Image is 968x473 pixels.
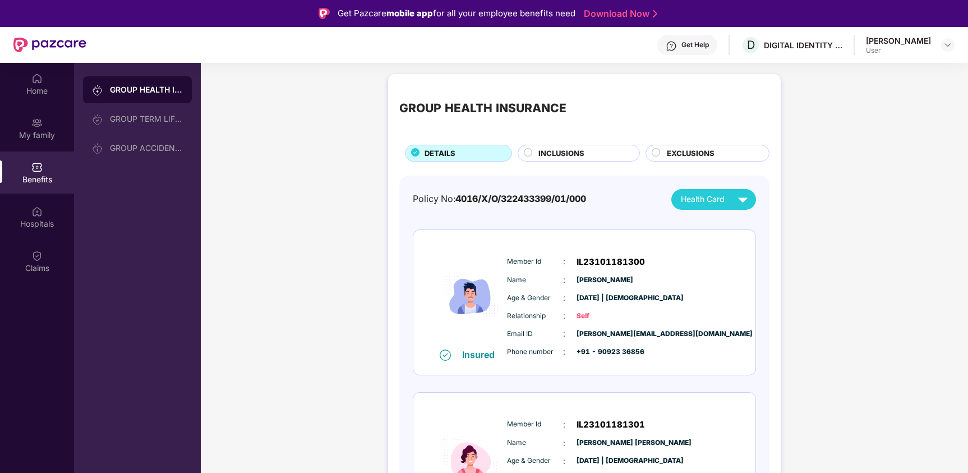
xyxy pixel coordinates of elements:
div: GROUP HEALTH INSURANCE [110,84,183,95]
span: INCLUSIONS [538,148,584,159]
img: svg+xml;base64,PHN2ZyB3aWR0aD0iMjAiIGhlaWdodD0iMjAiIHZpZXdCb3g9IjAgMCAyMCAyMCIgZmlsbD0ibm9uZSIgeG... [92,85,103,96]
span: Age & Gender [507,293,563,304]
img: svg+xml;base64,PHN2ZyBpZD0iRHJvcGRvd24tMzJ4MzIiIHhtbG5zPSJodHRwOi8vd3d3LnczLm9yZy8yMDAwL3N2ZyIgd2... [943,40,952,49]
img: svg+xml;base64,PHN2ZyB3aWR0aD0iMjAiIGhlaWdodD0iMjAiIHZpZXdCb3g9IjAgMCAyMCAyMCIgZmlsbD0ibm9uZSIgeG... [92,143,103,154]
img: Stroke [653,8,657,20]
img: Logo [319,8,330,19]
img: svg+xml;base64,PHN2ZyB4bWxucz0iaHR0cDovL3d3dy53My5vcmcvMjAwMC9zdmciIHZpZXdCb3g9IjAgMCAyNCAyNCIgd2... [733,190,753,209]
span: : [563,455,565,467]
span: IL23101181301 [577,418,645,431]
span: Age & Gender [507,456,563,466]
span: : [563,274,565,286]
span: [PERSON_NAME] [577,275,633,286]
div: GROUP HEALTH INSURANCE [399,99,566,117]
span: Health Card [681,193,725,205]
span: : [563,437,565,449]
span: [PERSON_NAME] [PERSON_NAME] [577,438,633,448]
div: GROUP TERM LIFE INSURANCE [110,114,183,123]
span: : [563,328,565,340]
span: [DATE] | [DEMOGRAPHIC_DATA] [577,293,633,304]
div: Get Pazcare for all your employee benefits need [338,7,575,20]
span: Name [507,438,563,448]
span: 4016/X/O/322433399/01/000 [455,193,586,204]
img: svg+xml;base64,PHN2ZyB3aWR0aD0iMjAiIGhlaWdodD0iMjAiIHZpZXdCb3g9IjAgMCAyMCAyMCIgZmlsbD0ibm9uZSIgeG... [92,114,103,125]
div: GROUP ACCIDENTAL INSURANCE [110,144,183,153]
span: Member Id [507,256,563,267]
span: : [563,419,565,431]
span: Member Id [507,419,563,430]
img: svg+xml;base64,PHN2ZyBpZD0iQ2xhaW0iIHhtbG5zPSJodHRwOi8vd3d3LnczLm9yZy8yMDAwL3N2ZyIgd2lkdGg9IjIwIi... [31,250,43,261]
span: Relationship [507,311,563,322]
span: EXCLUSIONS [667,148,715,159]
span: : [563,292,565,304]
img: svg+xml;base64,PHN2ZyBpZD0iSG9zcGl0YWxzIiB4bWxucz0iaHR0cDovL3d3dy53My5vcmcvMjAwMC9zdmciIHdpZHRoPS... [31,206,43,217]
div: [PERSON_NAME] [866,35,931,46]
span: Phone number [507,347,563,357]
img: svg+xml;base64,PHN2ZyB3aWR0aD0iMjAiIGhlaWdodD0iMjAiIHZpZXdCb3g9IjAgMCAyMCAyMCIgZmlsbD0ibm9uZSIgeG... [31,117,43,128]
span: [PERSON_NAME][EMAIL_ADDRESS][DOMAIN_NAME] [577,329,633,339]
div: User [866,46,931,55]
img: svg+xml;base64,PHN2ZyBpZD0iSGVscC0zMngzMiIgeG1sbnM9Imh0dHA6Ly93d3cudzMub3JnLzIwMDAvc3ZnIiB3aWR0aD... [666,40,677,52]
span: Name [507,275,563,286]
div: Insured [462,349,501,360]
span: D [747,38,755,52]
span: : [563,310,565,322]
div: Get Help [681,40,709,49]
a: Download Now [584,8,654,20]
span: DETAILS [425,148,455,159]
span: Self [577,311,633,322]
div: Policy No: [413,192,586,206]
span: : [563,255,565,268]
img: svg+xml;base64,PHN2ZyBpZD0iQmVuZWZpdHMiIHhtbG5zPSJodHRwOi8vd3d3LnczLm9yZy8yMDAwL3N2ZyIgd2lkdGg9Ij... [31,162,43,173]
span: : [563,346,565,358]
img: svg+xml;base64,PHN2ZyBpZD0iSG9tZSIgeG1sbnM9Imh0dHA6Ly93d3cudzMub3JnLzIwMDAvc3ZnIiB3aWR0aD0iMjAiIG... [31,73,43,84]
img: New Pazcare Logo [13,38,86,52]
span: +91 - 90923 36856 [577,347,633,357]
span: Email ID [507,329,563,339]
span: IL23101181300 [577,255,645,269]
strong: mobile app [386,8,433,19]
button: Health Card [671,189,756,210]
span: [DATE] | [DEMOGRAPHIC_DATA] [577,456,633,466]
img: icon [437,244,504,348]
img: svg+xml;base64,PHN2ZyB4bWxucz0iaHR0cDovL3d3dy53My5vcmcvMjAwMC9zdmciIHdpZHRoPSIxNiIgaGVpZ2h0PSIxNi... [440,350,451,361]
div: DIGITAL IDENTITY INDIA PRIVATE LIMITED [764,40,842,50]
